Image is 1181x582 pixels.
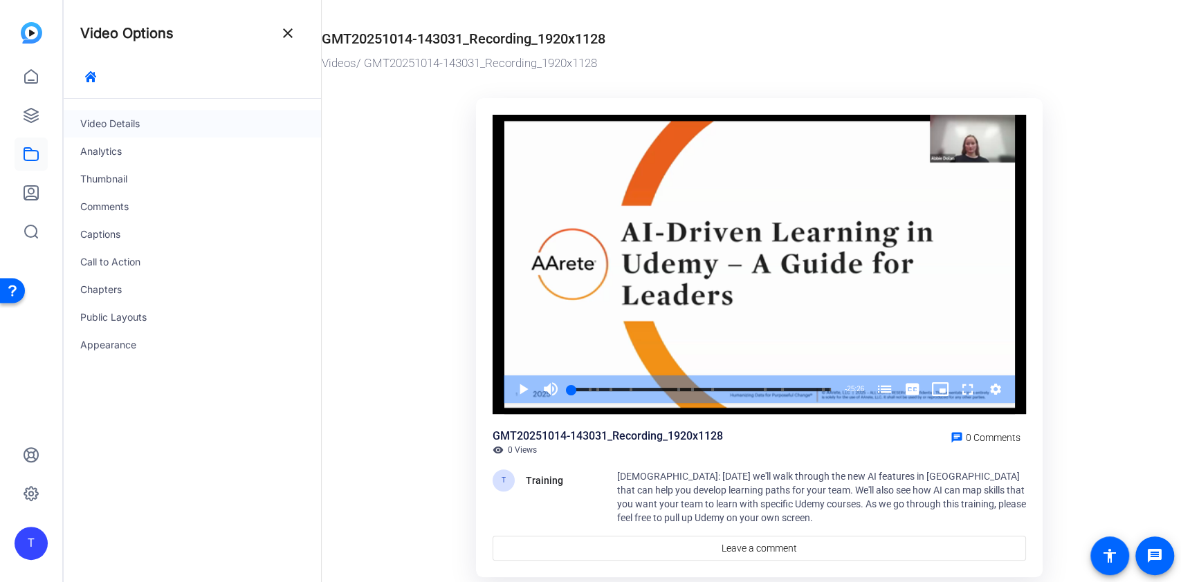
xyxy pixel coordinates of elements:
[509,375,537,403] button: Play
[64,276,321,303] div: Chapters
[64,110,321,138] div: Video Details
[21,22,42,44] img: blue-gradient.svg
[322,28,605,49] div: GMT20251014-143031_Recording_1920x1128
[493,428,723,444] div: GMT20251014-143031_Recording_1920x1128
[64,303,321,331] div: Public Layouts
[493,444,504,456] mat-icon: visibility
[617,471,1026,523] span: [DEMOGRAPHIC_DATA]: [DATE] we'll walk through the new AI features in [GEOGRAPHIC_DATA] that can h...
[508,444,537,456] span: 0 Views
[951,431,963,444] mat-icon: chat
[280,25,296,41] mat-icon: close
[64,331,321,359] div: Appearance
[64,220,321,248] div: Captions
[322,55,1084,73] div: / GMT20251014-143031_Recording_1920x1128
[64,193,321,220] div: Comments
[493,469,515,491] div: T
[847,385,864,393] span: 25:26
[899,375,926,403] button: Captions
[845,385,847,393] span: -
[871,375,899,403] button: Chapters
[64,248,321,276] div: Call to Action
[15,527,48,560] div: T
[526,472,595,489] div: Training
[722,541,797,556] span: Leave a comment
[493,536,1026,561] a: Leave a comment
[945,428,1026,444] a: 0 Comments
[1146,547,1163,564] mat-icon: message
[1101,547,1118,564] mat-icon: accessibility
[954,375,982,403] button: Fullscreen
[64,138,321,165] div: Analytics
[493,115,1026,415] div: Video Player
[926,375,954,403] button: Picture-in-Picture
[80,25,174,41] h4: Video Options
[322,56,356,70] a: Videos
[966,432,1020,443] span: 0 Comments
[537,375,565,403] button: Mute
[571,388,831,391] div: Progress Bar
[64,165,321,193] div: Thumbnail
